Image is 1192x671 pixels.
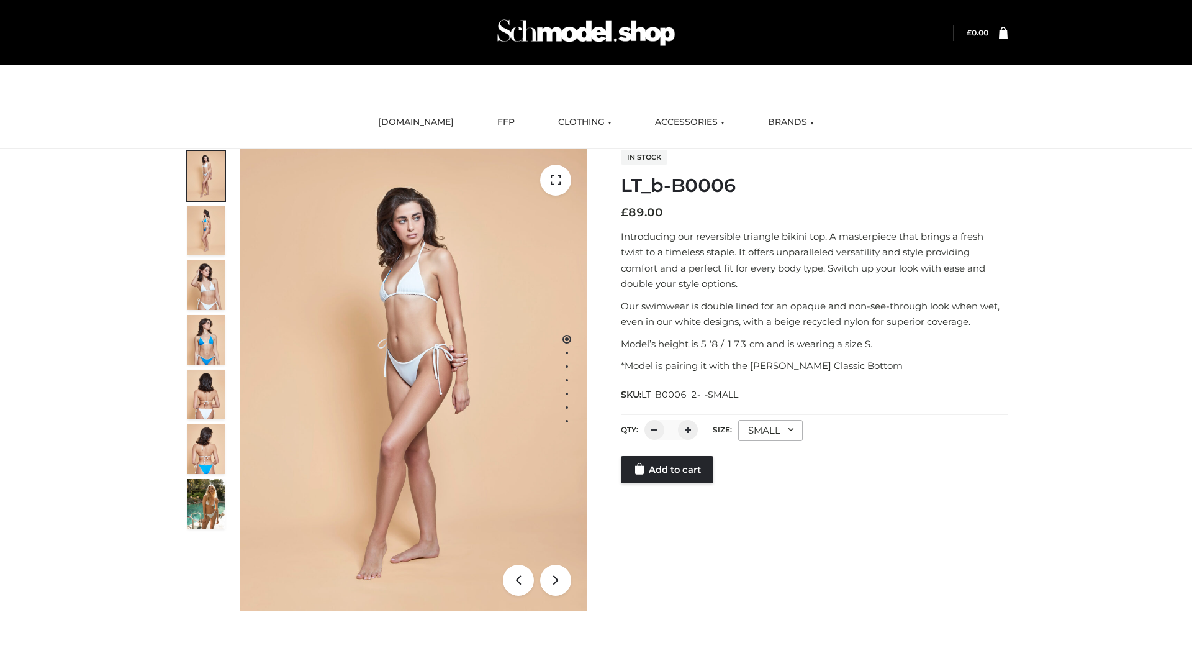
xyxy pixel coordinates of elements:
span: £ [967,28,972,37]
p: *Model is pairing it with the [PERSON_NAME] Classic Bottom [621,358,1008,374]
span: LT_B0006_2-_-SMALL [641,389,738,400]
img: ArielClassicBikiniTop_CloudNine_AzureSky_OW114ECO_3-scaled.jpg [187,260,225,310]
img: ArielClassicBikiniTop_CloudNine_AzureSky_OW114ECO_1-scaled.jpg [187,151,225,201]
img: ArielClassicBikiniTop_CloudNine_AzureSky_OW114ECO_2-scaled.jpg [187,206,225,255]
span: SKU: [621,387,739,402]
a: [DOMAIN_NAME] [369,109,463,136]
p: Model’s height is 5 ‘8 / 173 cm and is wearing a size S. [621,336,1008,352]
a: ACCESSORIES [646,109,734,136]
span: £ [621,206,628,219]
p: Our swimwear is double lined for an opaque and non-see-through look when wet, even in our white d... [621,298,1008,330]
a: Add to cart [621,456,713,483]
p: Introducing our reversible triangle bikini top. A masterpiece that brings a fresh twist to a time... [621,229,1008,292]
a: FFP [488,109,524,136]
bdi: 0.00 [967,28,988,37]
img: ArielClassicBikiniTop_CloudNine_AzureSky_OW114ECO_4-scaled.jpg [187,315,225,365]
img: ArielClassicBikiniTop_CloudNine_AzureSky_OW114ECO_1 [240,149,587,611]
a: £0.00 [967,28,988,37]
div: SMALL [738,420,803,441]
span: In stock [621,150,667,165]
h1: LT_b-B0006 [621,175,1008,197]
img: ArielClassicBikiniTop_CloudNine_AzureSky_OW114ECO_8-scaled.jpg [187,424,225,474]
label: QTY: [621,425,638,434]
img: ArielClassicBikiniTop_CloudNine_AzureSky_OW114ECO_7-scaled.jpg [187,370,225,419]
img: Schmodel Admin 964 [493,8,679,57]
bdi: 89.00 [621,206,663,219]
a: BRANDS [759,109,823,136]
img: Arieltop_CloudNine_AzureSky2.jpg [187,479,225,529]
a: CLOTHING [549,109,621,136]
label: Size: [713,425,732,434]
